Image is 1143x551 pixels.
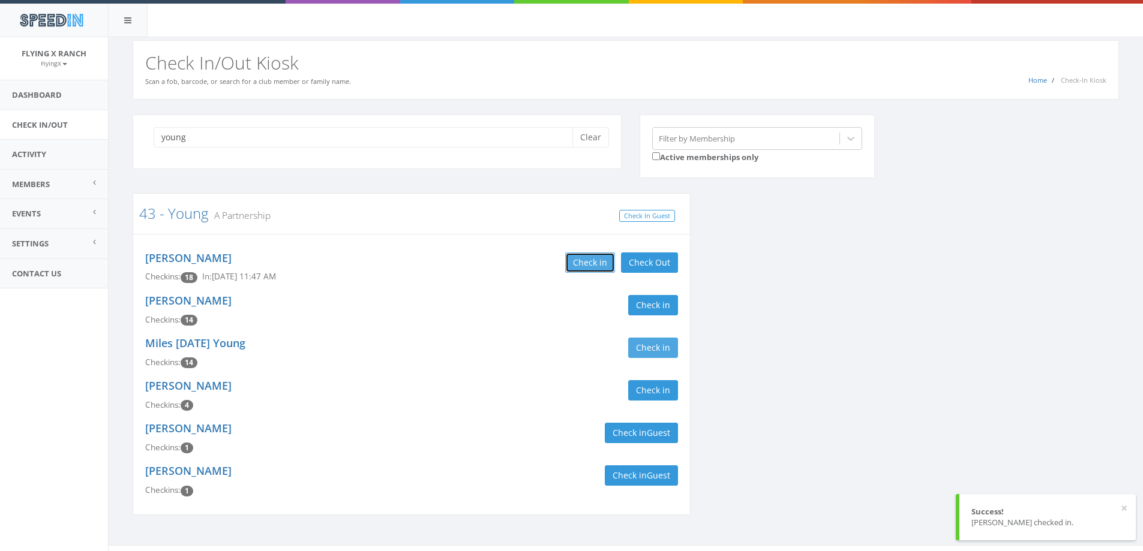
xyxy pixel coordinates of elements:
small: A Partnership [208,209,271,222]
button: Check inGuest [605,465,678,486]
small: Scan a fob, barcode, or search for a club member or family name. [145,77,351,86]
span: Checkin count [181,400,193,411]
a: Miles [DATE] Young [145,336,245,350]
small: FlyingX [41,59,67,68]
div: Success! [971,506,1124,517]
h2: Check In/Out Kiosk [145,53,1106,73]
span: Contact Us [12,268,61,279]
span: Checkins: [145,399,181,410]
span: Guest [647,469,670,481]
a: Check In Guest [619,210,675,222]
input: Search a name to check in [154,127,581,147]
span: Checkin count [181,315,197,326]
button: Check in [628,338,678,358]
a: [PERSON_NAME] [145,463,232,478]
span: In: [DATE] 11:47 AM [202,271,276,282]
span: Checkin count [181,486,193,496]
button: Check in [628,295,678,315]
span: Check-In Kiosk [1061,76,1106,85]
div: [PERSON_NAME] checked in. [971,517,1124,528]
span: Guest [647,427,670,438]
span: Checkins: [145,357,181,368]
button: Check Out [621,252,678,273]
a: FlyingX [41,58,67,68]
a: [PERSON_NAME] [145,293,232,308]
button: Clear [572,127,609,147]
a: 43 - Young [139,203,208,223]
button: Check in [628,380,678,401]
button: Check in [565,252,615,273]
a: Home [1028,76,1047,85]
span: Checkin count [181,357,197,368]
span: Checkins: [145,442,181,453]
span: Checkin count [181,272,197,283]
label: Active memberships only [652,150,758,163]
a: [PERSON_NAME] [145,251,232,265]
span: Checkin count [181,442,193,453]
button: Check inGuest [605,423,678,443]
span: Flying X Ranch [22,48,86,59]
a: [PERSON_NAME] [145,378,232,393]
span: Checkins: [145,271,181,282]
span: Checkins: [145,484,181,495]
span: Members [12,179,50,189]
span: Settings [12,238,49,249]
img: speedin_logo.png [14,9,89,31]
button: × [1121,502,1127,514]
a: [PERSON_NAME] [145,421,232,435]
div: Filter by Membership [659,133,735,144]
input: Active memberships only [652,152,660,160]
span: Events [12,208,41,219]
span: Checkins: [145,314,181,325]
